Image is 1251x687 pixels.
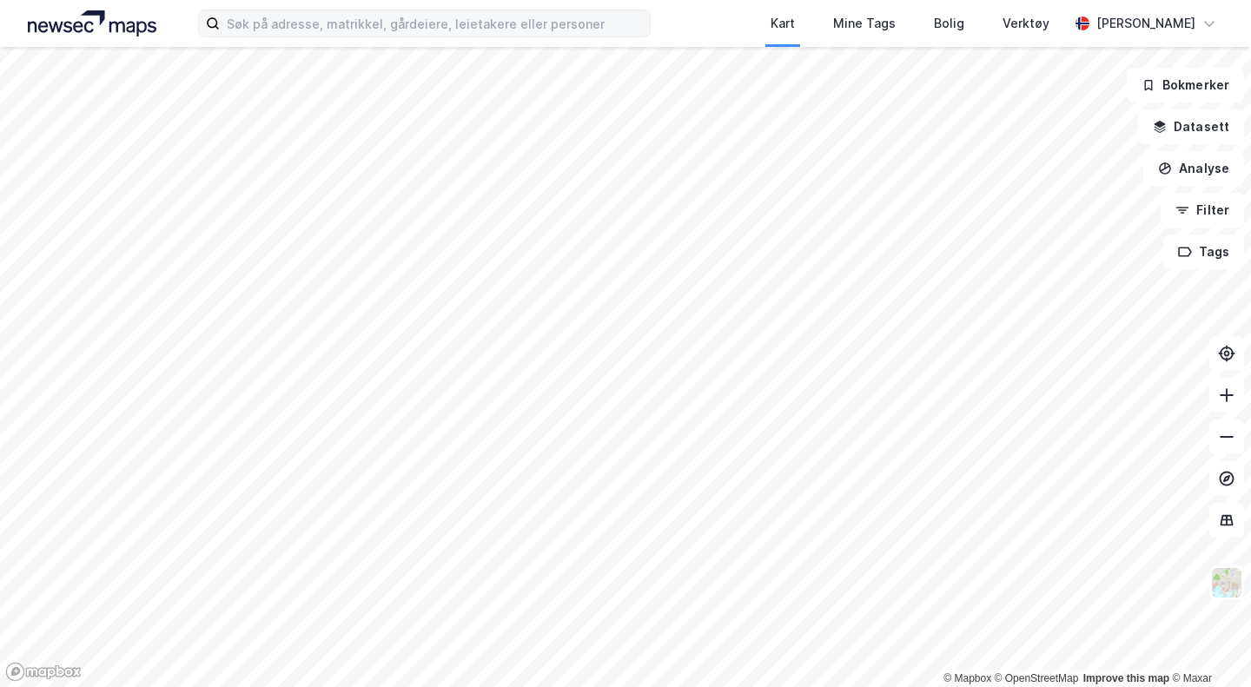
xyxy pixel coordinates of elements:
[5,662,82,682] a: Mapbox homepage
[943,672,991,684] a: Mapbox
[833,13,896,34] div: Mine Tags
[1003,13,1049,34] div: Verktøy
[995,672,1079,684] a: OpenStreetMap
[220,10,650,36] input: Søk på adresse, matrikkel, gårdeiere, leietakere eller personer
[1164,604,1251,687] div: Kontrollprogram for chat
[1161,193,1244,228] button: Filter
[1210,566,1243,599] img: Z
[1083,672,1169,684] a: Improve this map
[1096,13,1195,34] div: [PERSON_NAME]
[1143,151,1244,186] button: Analyse
[28,10,156,36] img: logo.a4113a55bc3d86da70a041830d287a7e.svg
[1163,235,1244,269] button: Tags
[771,13,795,34] div: Kart
[1164,604,1251,687] iframe: Chat Widget
[1138,109,1244,144] button: Datasett
[1127,68,1244,102] button: Bokmerker
[934,13,964,34] div: Bolig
